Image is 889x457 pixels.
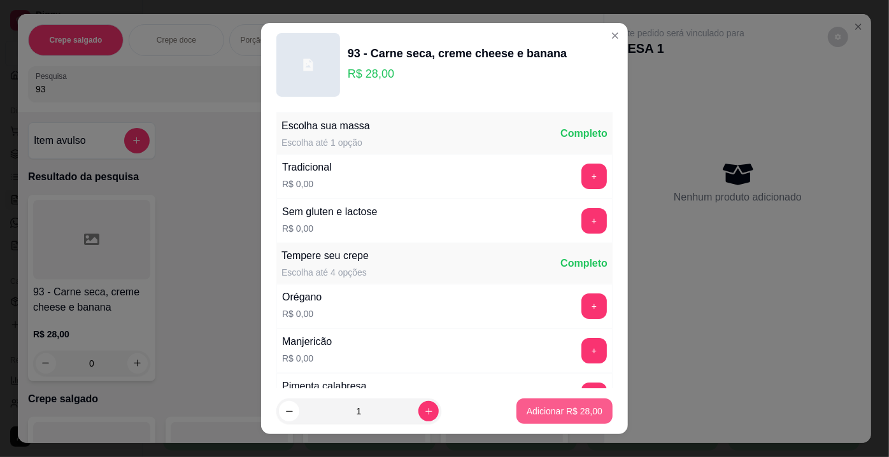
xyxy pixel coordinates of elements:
button: Close [605,25,625,46]
div: 93 - Carne seca, creme cheese e banana [348,45,567,62]
button: decrease-product-quantity [279,401,299,421]
button: increase-product-quantity [418,401,439,421]
div: Completo [560,256,608,271]
button: add [581,164,607,189]
div: Tradicional [282,160,332,175]
button: Adicionar R$ 28,00 [516,398,613,424]
p: Adicionar R$ 28,00 [527,405,602,418]
div: Escolha sua massa [281,118,370,134]
button: add [581,293,607,319]
p: R$ 0,00 [282,352,332,365]
div: Manjericão [282,334,332,349]
div: Orégano [282,290,322,305]
div: Sem gluten e lactose [282,204,377,220]
p: R$ 0,00 [282,307,322,320]
p: R$ 0,00 [282,222,377,235]
button: add [581,208,607,234]
p: R$ 28,00 [348,65,567,83]
div: Escolha até 1 opção [281,136,370,149]
div: Completo [560,126,608,141]
p: R$ 0,00 [282,178,332,190]
div: Pimenta calabresa [282,379,367,394]
div: Tempere seu crepe [281,248,369,264]
button: add [581,338,607,363]
button: add [581,383,607,408]
div: Escolha até 4 opções [281,266,369,279]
